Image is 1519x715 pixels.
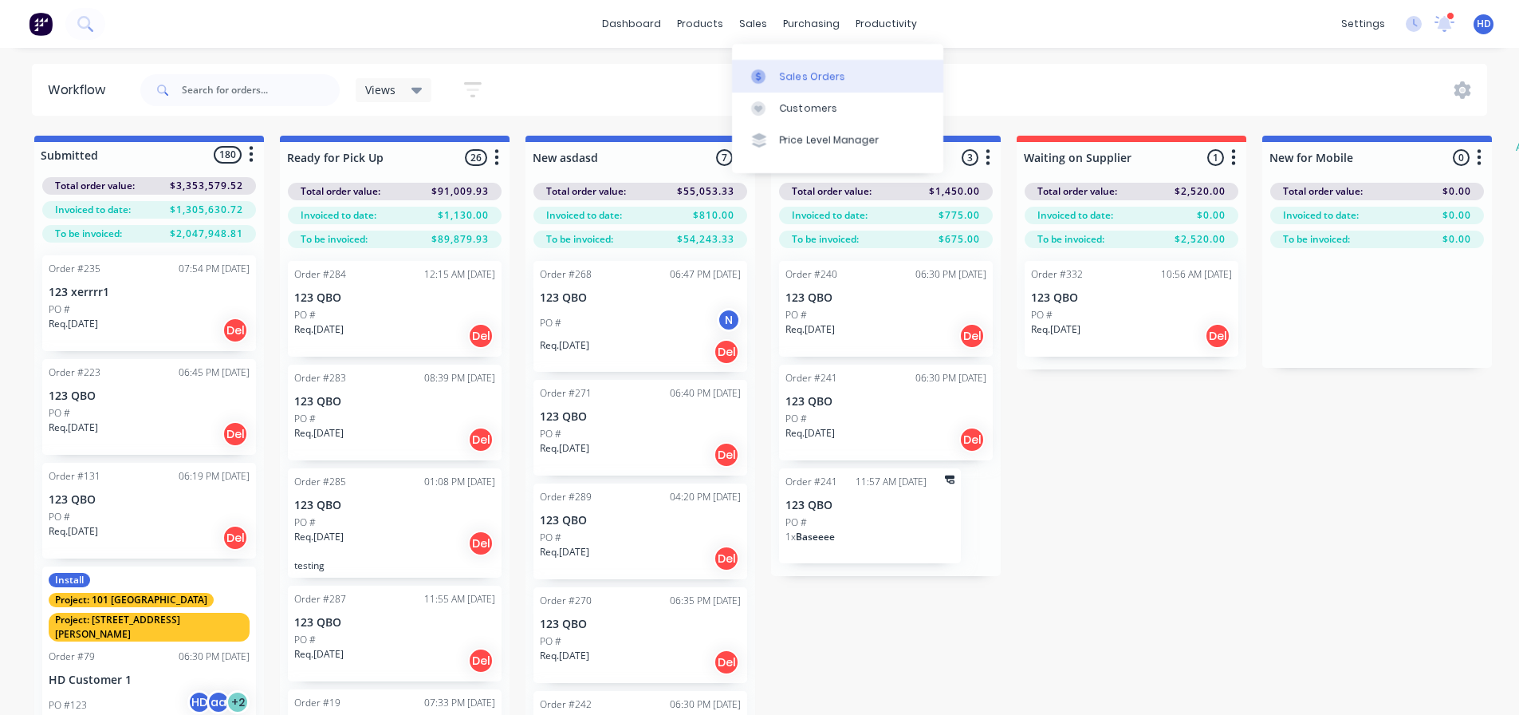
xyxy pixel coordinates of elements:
div: Order #28308:39 PM [DATE]123 QBOPO #Req.[DATE]Del [288,365,502,460]
div: Price Level Manager [780,133,880,148]
p: Req. [DATE] [49,524,98,539]
div: Order #268 [540,267,592,282]
div: Order #24111:57 AM [DATE]123 QBOPO #1xBaseeee [779,468,961,563]
p: Req. [DATE] [49,421,98,435]
div: Order #27106:40 PM [DATE]123 QBOPO #Req.[DATE]Del [533,380,747,476]
p: Req. [DATE] [540,649,589,663]
div: Del [959,323,985,349]
span: $1,130.00 [438,208,489,223]
div: 11:57 AM [DATE] [856,475,927,489]
div: HD [187,690,211,714]
p: PO # [540,316,561,330]
div: Order #33210:56 AM [DATE]123 QBOPO #Req.[DATE]Del [1025,261,1238,357]
span: $1,450.00 [929,184,980,199]
a: dashboard [594,12,669,36]
div: 06:30 PM [DATE] [915,371,986,385]
div: Order #28412:15 AM [DATE]123 QBOPO #Req.[DATE]Del [288,261,502,357]
div: Order #235 [49,262,100,276]
p: PO # [49,406,70,421]
div: productivity [848,12,925,36]
p: 123 QBO [49,493,250,507]
span: $675.00 [939,232,980,247]
div: 12:15 AM [DATE] [424,267,495,282]
div: Del [959,427,985,452]
p: Req. [DATE] [1031,322,1080,337]
div: Order #28904:20 PM [DATE]123 QBOPO #Req.[DATE]Del [533,484,747,579]
p: 123 QBO [1031,291,1232,305]
p: HD Customer 1 [49,674,250,687]
span: Invoiced to date: [546,208,622,223]
div: 10:56 AM [DATE] [1161,267,1232,282]
div: Del [714,650,739,675]
div: Del [468,427,494,452]
p: PO # [49,510,70,524]
p: PO # [294,516,316,530]
div: Order #241 [785,371,837,385]
span: Baseeee [796,530,835,543]
div: aa [207,690,230,714]
span: $775.00 [939,208,980,223]
p: 123 QBO [294,395,495,409]
div: Order #22306:45 PM [DATE]123 QBOPO #Req.[DATE]Del [42,359,256,455]
div: Order #23507:54 PM [DATE]123 xerrrr1PO #Req.[DATE]Del [42,255,256,351]
p: PO # [294,308,316,322]
p: PO # [1031,308,1053,322]
span: 1 x [785,530,796,543]
div: 06:30 PM [DATE] [670,697,741,712]
p: 123 QBO [540,618,741,631]
div: Order #270 [540,594,592,608]
div: Del [222,318,248,343]
span: Invoiced to date: [55,203,131,217]
div: Project: 101 [GEOGRAPHIC_DATA] [49,593,214,607]
p: 123 QBO [49,389,250,403]
p: Req. [DATE] [294,322,344,337]
p: PO # [49,302,70,317]
div: Order #79 [49,650,95,664]
a: Sales Orders [732,60,943,92]
span: To be invoiced: [55,227,122,241]
span: $2,520.00 [1175,184,1226,199]
div: products [669,12,731,36]
div: 06:45 PM [DATE] [179,365,250,380]
p: PO # [294,633,316,647]
div: Order #24106:30 PM [DATE]123 QBOPO #Req.[DATE]Del [779,365,993,460]
span: Views [365,81,395,98]
p: Req. [DATE] [785,322,835,337]
span: $89,879.93 [431,232,489,247]
div: Order #223 [49,365,100,380]
div: Install [49,573,90,587]
div: Order #27006:35 PM [DATE]123 QBOPO #Req.[DATE]Del [533,587,747,683]
div: 06:40 PM [DATE] [670,386,741,401]
p: 123 QBO [294,616,495,630]
div: + 2 [226,690,250,714]
div: Order #284 [294,267,346,282]
p: PO # [294,412,316,426]
span: $810.00 [693,208,734,223]
p: 123 QBO [785,291,986,305]
p: PO # [540,427,561,441]
p: Req. [DATE] [540,545,589,559]
div: 11:55 AM [DATE] [424,592,495,606]
div: Order #271 [540,386,592,401]
p: 123 QBO [540,514,741,527]
span: Invoiced to date: [301,208,376,223]
div: Order #131 [49,469,100,484]
div: Workflow [48,81,113,100]
span: Total order value: [55,179,135,193]
div: Order #287 [294,592,346,606]
span: To be invoiced: [546,232,613,247]
p: 123 QBO [540,291,741,305]
div: settings [1333,12,1393,36]
p: 123 QBO [540,410,741,424]
p: 123 QBO [785,395,986,409]
div: Del [1205,323,1230,349]
p: PO # [540,531,561,545]
div: Order #283 [294,371,346,385]
p: Req. [DATE] [294,426,344,440]
p: PO # [540,634,561,649]
p: 123 QBO [294,291,495,305]
a: Customers [732,93,943,124]
div: Order #289 [540,490,592,504]
div: 06:30 PM [DATE] [179,650,250,664]
span: $0.00 [1442,208,1471,223]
